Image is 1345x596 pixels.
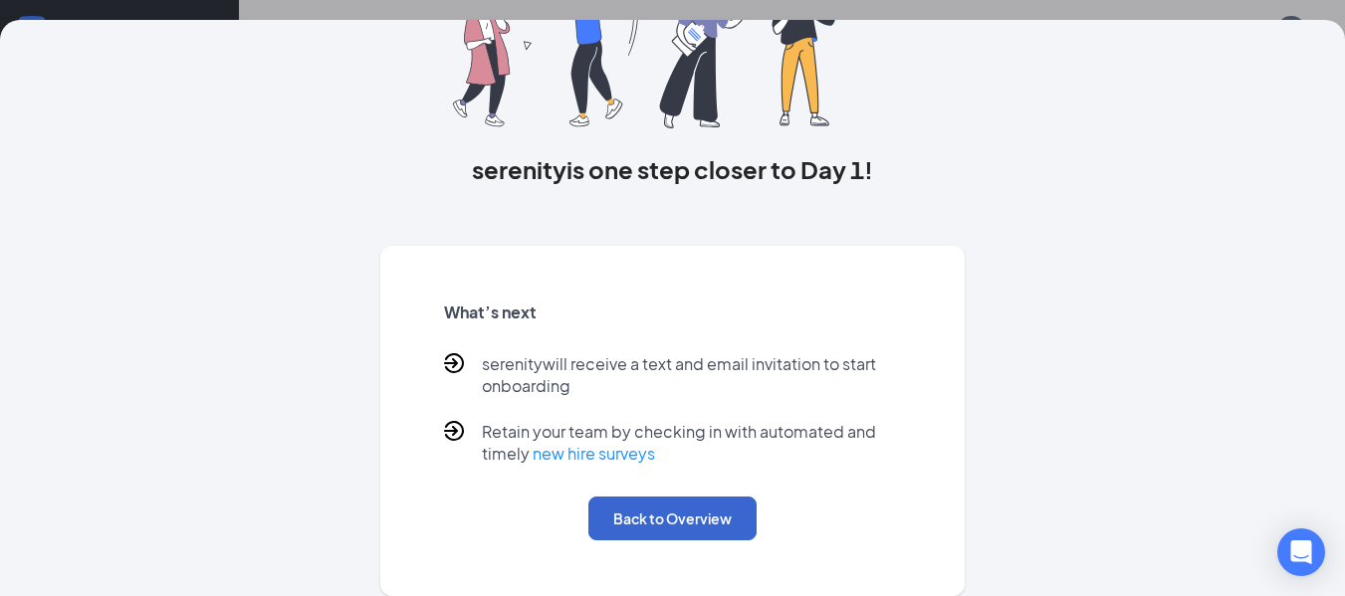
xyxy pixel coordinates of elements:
button: Back to Overview [588,497,757,540]
h5: What’s next [444,301,901,323]
div: Open Intercom Messenger [1277,528,1325,576]
p: serenity will receive a text and email invitation to start onboarding [482,353,901,397]
a: new hire surveys [533,443,655,464]
p: Retain your team by checking in with automated and timely [482,421,901,465]
h3: serenity is one step closer to Day 1! [380,152,965,186]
